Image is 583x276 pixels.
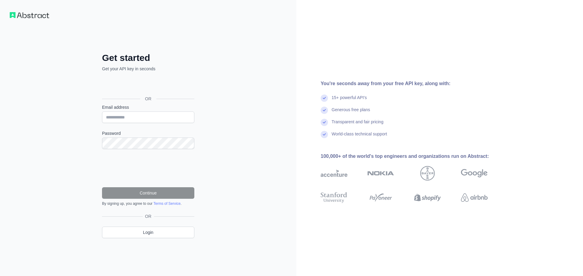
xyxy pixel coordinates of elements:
span: OR [143,213,154,219]
h2: Get started [102,52,194,63]
span: OR [140,96,156,102]
img: check mark [321,107,328,114]
img: payoneer [367,191,394,204]
div: By signing up, you agree to our . [102,201,194,206]
button: Continue [102,187,194,199]
img: stanford university [321,191,347,204]
a: Terms of Service [153,201,180,206]
div: Generous free plans [332,107,370,119]
div: 100,000+ of the world's top engineers and organizations run on Abstract: [321,153,507,160]
div: You're seconds away from your free API key, along with: [321,80,507,87]
img: Workflow [10,12,49,18]
iframe: "Google-বোতামের মাধ্যমে সাইন ইন করুন" [99,78,196,92]
img: bayer [420,166,435,181]
img: google [461,166,488,181]
div: World-class technical support [332,131,387,143]
img: check mark [321,131,328,138]
a: Login [102,227,194,238]
img: airbnb [461,191,488,204]
img: nokia [367,166,394,181]
p: Get your API key in seconds [102,66,194,72]
div: 15+ powerful API's [332,95,367,107]
img: shopify [414,191,441,204]
img: check mark [321,95,328,102]
label: Email address [102,104,194,110]
img: check mark [321,119,328,126]
label: Password [102,130,194,136]
img: accenture [321,166,347,181]
iframe: reCAPTCHA [102,156,194,180]
div: Transparent and fair pricing [332,119,384,131]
